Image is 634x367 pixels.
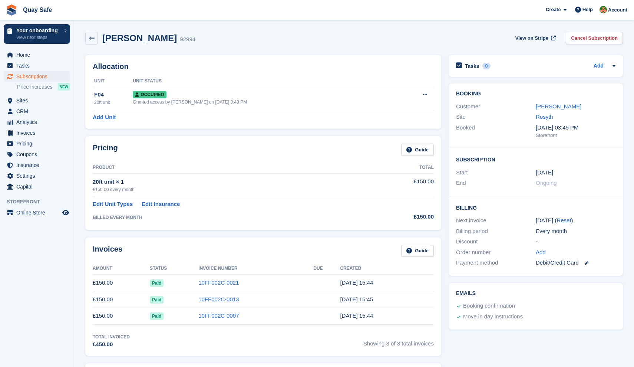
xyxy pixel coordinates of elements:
span: Subscriptions [16,71,61,82]
a: Rosyth [536,114,553,120]
h2: Booking [456,91,615,97]
div: NEW [58,83,70,91]
a: menu [4,128,70,138]
div: 20ft unit [94,99,133,106]
p: View next steps [16,34,60,41]
div: Booking confirmation [463,302,515,311]
div: Total Invoiced [93,334,130,340]
div: 20ft unit × 1 [93,178,370,186]
div: Site [456,113,536,121]
div: - [536,237,615,246]
a: Price increases NEW [17,83,70,91]
a: 10FF002C-0007 [198,312,239,319]
td: £150.00 [93,291,150,308]
th: Product [93,162,370,174]
a: menu [4,71,70,82]
time: 2025-06-27 00:00:00 UTC [536,168,553,177]
span: Home [16,50,61,60]
a: Guide [401,245,434,257]
span: Paid [150,279,164,287]
h2: Invoices [93,245,122,257]
td: £150.00 [93,308,150,324]
a: menu [4,50,70,60]
div: [DATE] 03:45 PM [536,124,615,132]
a: menu [4,160,70,170]
h2: Subscription [456,155,615,163]
td: £150.00 [93,275,150,291]
div: Storefront [536,132,615,139]
a: menu [4,60,70,71]
span: Online Store [16,207,61,218]
h2: Pricing [93,144,118,156]
div: Granted access by [PERSON_NAME] on [DATE] 3:49 PM [133,99,397,105]
span: Storefront [7,198,74,206]
span: Pricing [16,138,61,149]
div: Every month [536,227,615,236]
th: Status [150,263,198,275]
span: Showing 3 of 3 total invoices [363,334,434,349]
span: Tasks [16,60,61,71]
td: £150.00 [370,173,434,197]
a: Reset [557,217,571,223]
span: CRM [16,106,61,117]
span: Analytics [16,117,61,127]
a: [PERSON_NAME] [536,103,581,109]
span: Price increases [17,83,53,91]
th: Created [340,263,434,275]
span: Invoices [16,128,61,138]
span: Settings [16,171,61,181]
a: 10FF002C-0013 [198,296,239,302]
a: menu [4,95,70,106]
th: Due [313,263,340,275]
a: Add [594,62,604,71]
div: Start [456,168,536,177]
h2: Tasks [465,63,479,69]
a: Add Unit [93,113,116,122]
th: Total [370,162,434,174]
div: F04 [94,91,133,99]
div: Order number [456,248,536,257]
div: Next invoice [456,216,536,225]
a: Cancel Subscription [566,32,623,44]
a: menu [4,207,70,218]
div: £150.00 every month [93,186,370,193]
span: Sites [16,95,61,106]
div: Booked [456,124,536,139]
p: Your onboarding [16,28,60,33]
div: [DATE] ( ) [536,216,615,225]
h2: [PERSON_NAME] [102,33,177,43]
a: 10FF002C-0021 [198,279,239,286]
h2: Billing [456,204,615,211]
th: Unit [93,75,133,87]
div: 92994 [180,35,195,44]
div: Customer [456,102,536,111]
div: Debit/Credit Card [536,259,615,267]
span: Insurance [16,160,61,170]
span: Help [582,6,593,13]
div: BILLED EVERY MONTH [93,214,370,221]
th: Amount [93,263,150,275]
time: 2025-06-27 14:44:19 UTC [340,312,373,319]
h2: Allocation [93,62,434,71]
a: menu [4,181,70,192]
span: Paid [150,312,164,320]
a: menu [4,149,70,160]
img: stora-icon-8386f47178a22dfd0bd8f6a31ec36ba5ce8667c1dd55bd0f319d3a0aa187defe.svg [6,4,17,16]
div: Discount [456,237,536,246]
a: menu [4,138,70,149]
a: menu [4,171,70,181]
span: Coupons [16,149,61,160]
a: menu [4,117,70,127]
h2: Emails [456,291,615,296]
span: Account [608,6,627,14]
time: 2025-07-27 14:45:06 UTC [340,296,373,302]
div: Move in day instructions [463,312,523,321]
span: Create [546,6,561,13]
a: Guide [401,144,434,156]
a: View on Stripe [512,32,557,44]
div: £450.00 [93,340,130,349]
a: Edit Insurance [142,200,180,209]
a: menu [4,106,70,117]
span: Paid [150,296,164,304]
div: £150.00 [370,213,434,221]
